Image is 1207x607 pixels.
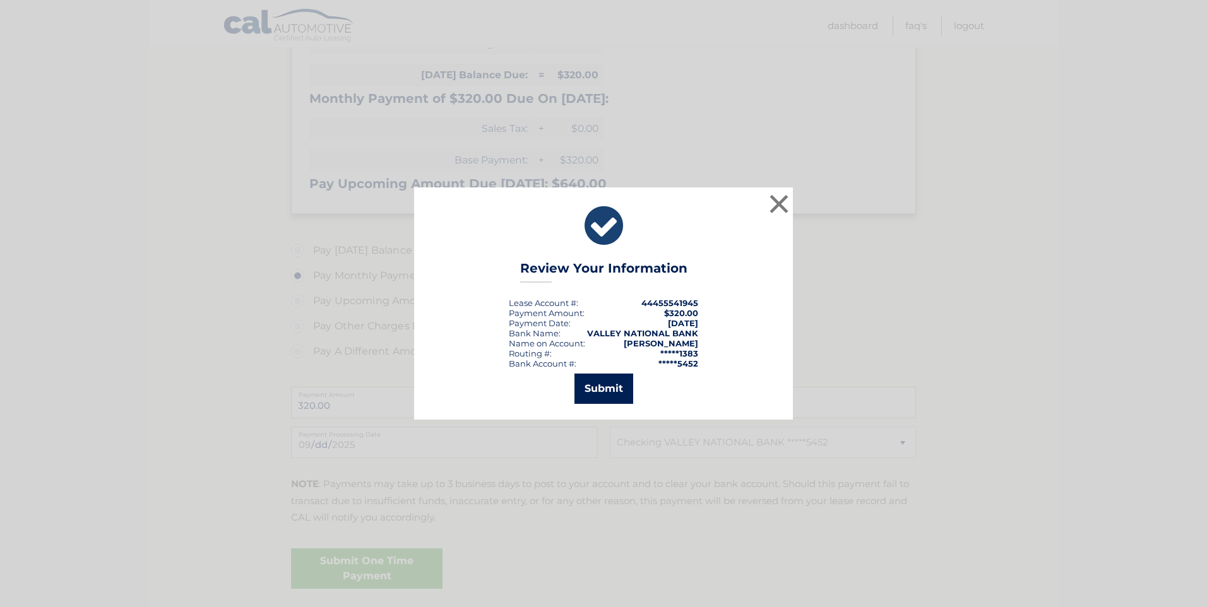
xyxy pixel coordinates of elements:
[509,338,585,348] div: Name on Account:
[766,191,792,216] button: ×
[668,318,698,328] span: [DATE]
[641,298,698,308] strong: 44455541945
[509,298,578,308] div: Lease Account #:
[509,318,569,328] span: Payment Date
[664,308,698,318] span: $320.00
[520,261,687,283] h3: Review Your Information
[509,358,576,368] div: Bank Account #:
[574,374,633,404] button: Submit
[509,318,571,328] div: :
[509,348,552,358] div: Routing #:
[624,338,698,348] strong: [PERSON_NAME]
[509,308,585,318] div: Payment Amount:
[509,328,561,338] div: Bank Name:
[587,328,698,338] strong: VALLEY NATIONAL BANK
